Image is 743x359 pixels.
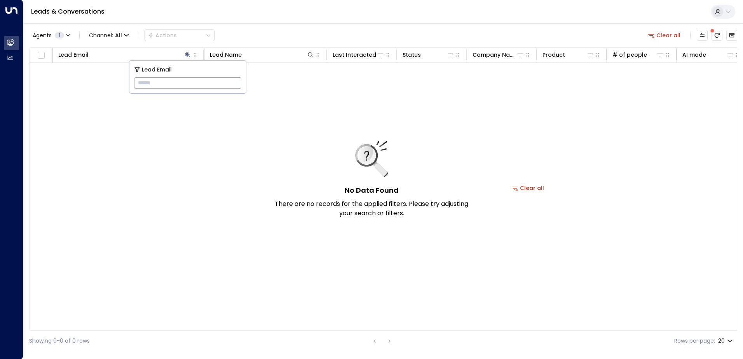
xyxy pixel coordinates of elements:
span: All [115,32,122,38]
button: Customize [697,30,708,41]
nav: pagination navigation [370,336,394,346]
span: There are new threads available. Refresh the grid to view the latest updates. [712,30,722,41]
label: Rows per page: [674,337,715,345]
button: Actions [145,30,215,41]
button: Agents1 [29,30,73,41]
span: Agents [33,33,52,38]
div: Status [403,50,454,59]
div: Lead Name [210,50,242,59]
div: AI mode [682,50,734,59]
div: Product [542,50,594,59]
div: Actions [148,32,177,39]
button: Channel:All [86,30,132,41]
div: Status [403,50,421,59]
div: Product [542,50,565,59]
p: There are no records for the applied filters. Please try adjusting your search or filters. [274,199,469,218]
div: 20 [718,335,734,347]
button: Archived Leads [726,30,737,41]
h5: No Data Found [345,185,399,195]
span: Lead Email [142,65,172,74]
div: Company Name [473,50,524,59]
span: 1 [55,32,64,38]
div: Lead Email [58,50,88,59]
div: Lead Email [58,50,192,59]
span: Channel: [86,30,132,41]
div: Lead Name [210,50,314,59]
div: AI mode [682,50,706,59]
div: # of people [612,50,664,59]
div: Company Name [473,50,516,59]
div: Last Interacted [333,50,376,59]
button: Clear all [509,183,548,193]
div: Last Interacted [333,50,384,59]
span: Toggle select all [36,51,46,60]
div: Button group with a nested menu [145,30,215,41]
a: Leads & Conversations [31,7,105,16]
div: Showing 0-0 of 0 rows [29,337,90,345]
div: # of people [612,50,647,59]
button: Clear all [645,30,684,41]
